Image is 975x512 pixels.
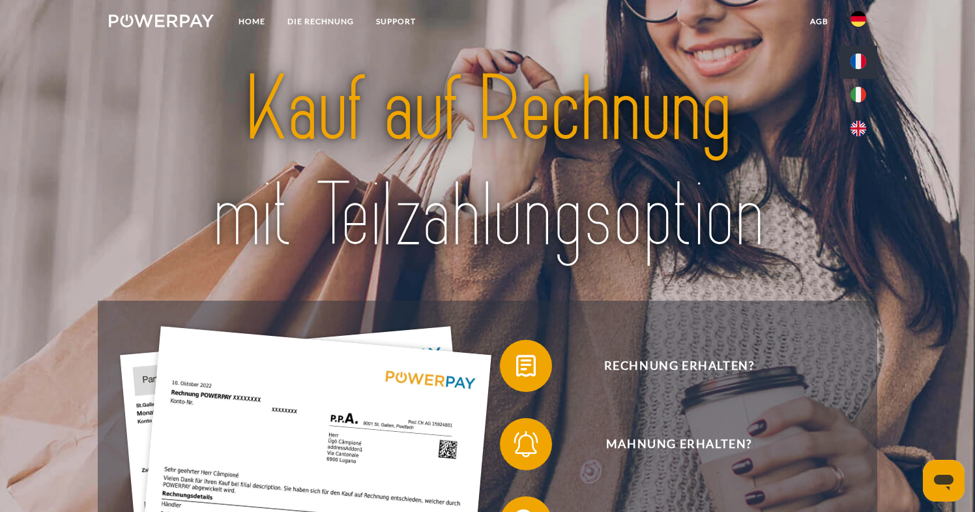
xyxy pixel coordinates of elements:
[500,418,839,470] button: Mahnung erhalten?
[276,10,365,33] a: DIE RECHNUNG
[510,428,542,460] img: qb_bell.svg
[851,11,866,27] img: de
[519,340,839,392] span: Rechnung erhalten?
[923,460,965,502] iframe: Schaltfläche zum Öffnen des Messaging-Fensters
[227,10,276,33] a: Home
[851,121,866,136] img: en
[365,10,427,33] a: SUPPORT
[146,52,829,275] img: title-powerpay_de.svg
[500,340,839,392] button: Rechnung erhalten?
[519,418,839,470] span: Mahnung erhalten?
[851,87,866,102] img: it
[510,350,542,382] img: qb_bill.svg
[109,14,214,27] img: logo-powerpay-white.svg
[799,10,839,33] a: agb
[851,53,866,69] img: fr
